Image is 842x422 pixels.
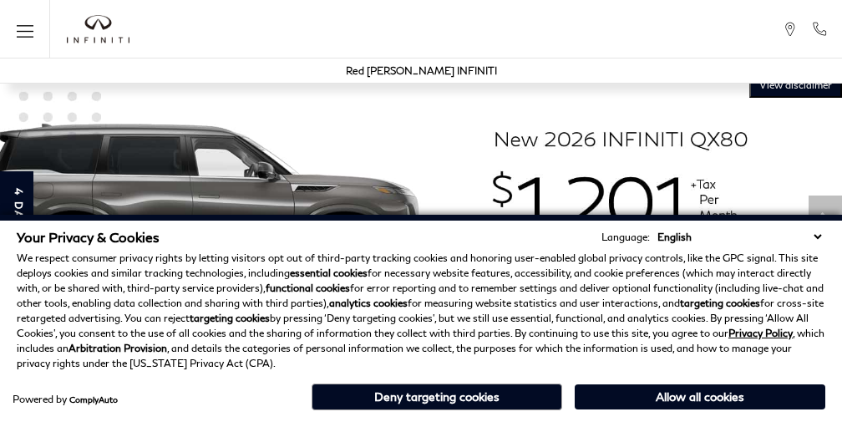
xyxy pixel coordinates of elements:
a: Red [PERSON_NAME] INFINITI [346,64,497,77]
strong: Arbitration Provision [68,342,167,354]
strong: targeting cookies [190,312,270,324]
div: Next [809,196,842,246]
strong: analytics cookies [329,297,408,309]
a: infiniti [67,15,129,43]
span: Your Privacy & Cookies [17,229,160,245]
button: Deny targeting cookies [312,384,562,410]
div: Powered by [13,394,118,404]
strong: targeting cookies [680,297,760,309]
img: INFINITI [67,15,129,43]
button: Allow all cookies [575,384,825,409]
span: VIEW DISCLAIMER [759,79,832,92]
div: Language: [601,232,650,242]
strong: essential cookies [290,267,368,279]
strong: functional cookies [266,282,350,294]
a: Privacy Policy [728,327,793,339]
a: ComplyAuto [69,394,118,404]
p: We respect consumer privacy rights by letting visitors opt out of third-party tracking cookies an... [17,251,825,371]
select: Language Select [653,229,825,245]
